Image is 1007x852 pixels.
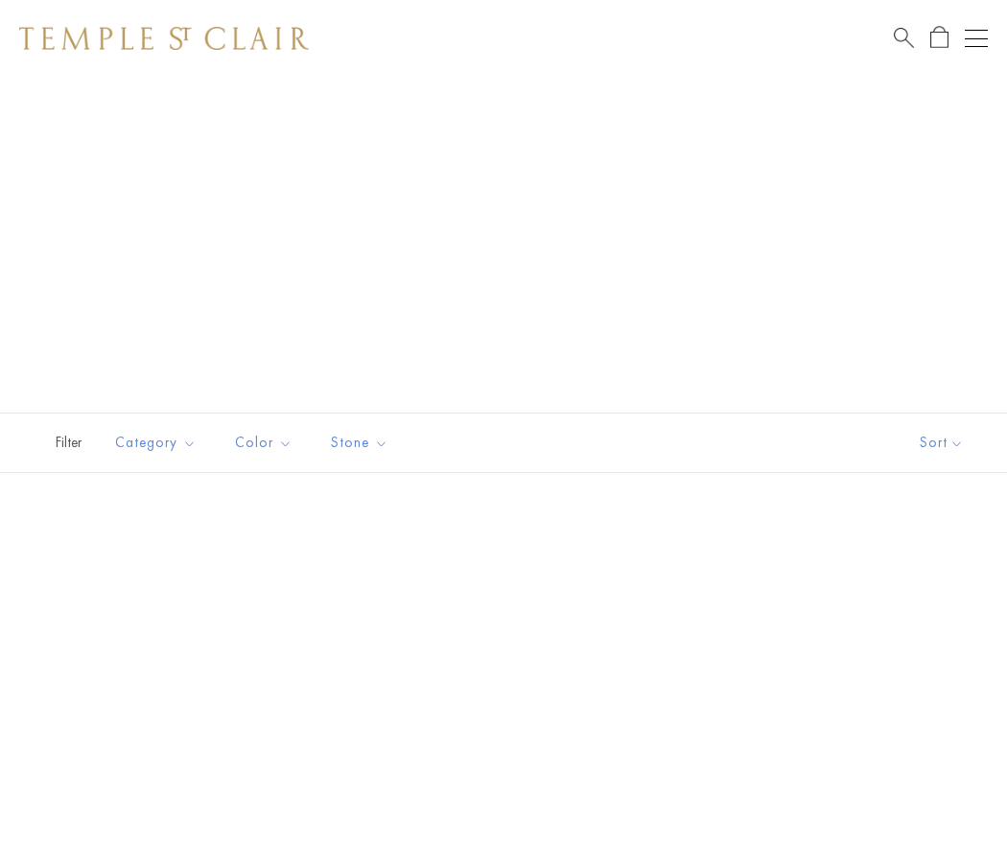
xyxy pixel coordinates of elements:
[877,414,1007,472] button: Show sort by
[101,421,211,464] button: Category
[316,421,403,464] button: Stone
[221,421,307,464] button: Color
[894,26,914,50] a: Search
[105,431,211,455] span: Category
[225,431,307,455] span: Color
[321,431,403,455] span: Stone
[930,26,948,50] a: Open Shopping Bag
[19,27,309,50] img: Temple St. Clair
[965,27,988,50] button: Open navigation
